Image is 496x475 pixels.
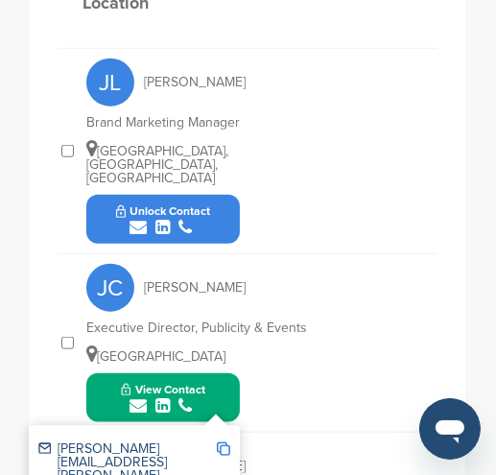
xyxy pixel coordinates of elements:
span: JC [86,264,134,312]
span: [PERSON_NAME] [144,281,246,295]
span: [PERSON_NAME] [144,76,246,89]
img: Copy [217,442,230,456]
span: [GEOGRAPHIC_DATA], [GEOGRAPHIC_DATA], [GEOGRAPHIC_DATA] [86,143,228,186]
div: Brand Marketing Manager [86,116,374,130]
span: View Contact [121,383,205,396]
span: Unlock Contact [116,204,211,218]
span: JL [86,59,134,107]
iframe: Button to launch messaging window [419,398,481,460]
div: Executive Director, Publicity & Events [86,321,374,335]
button: View Contact [98,369,228,427]
span: [GEOGRAPHIC_DATA] [86,348,225,365]
button: Unlock Contact [93,191,234,249]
